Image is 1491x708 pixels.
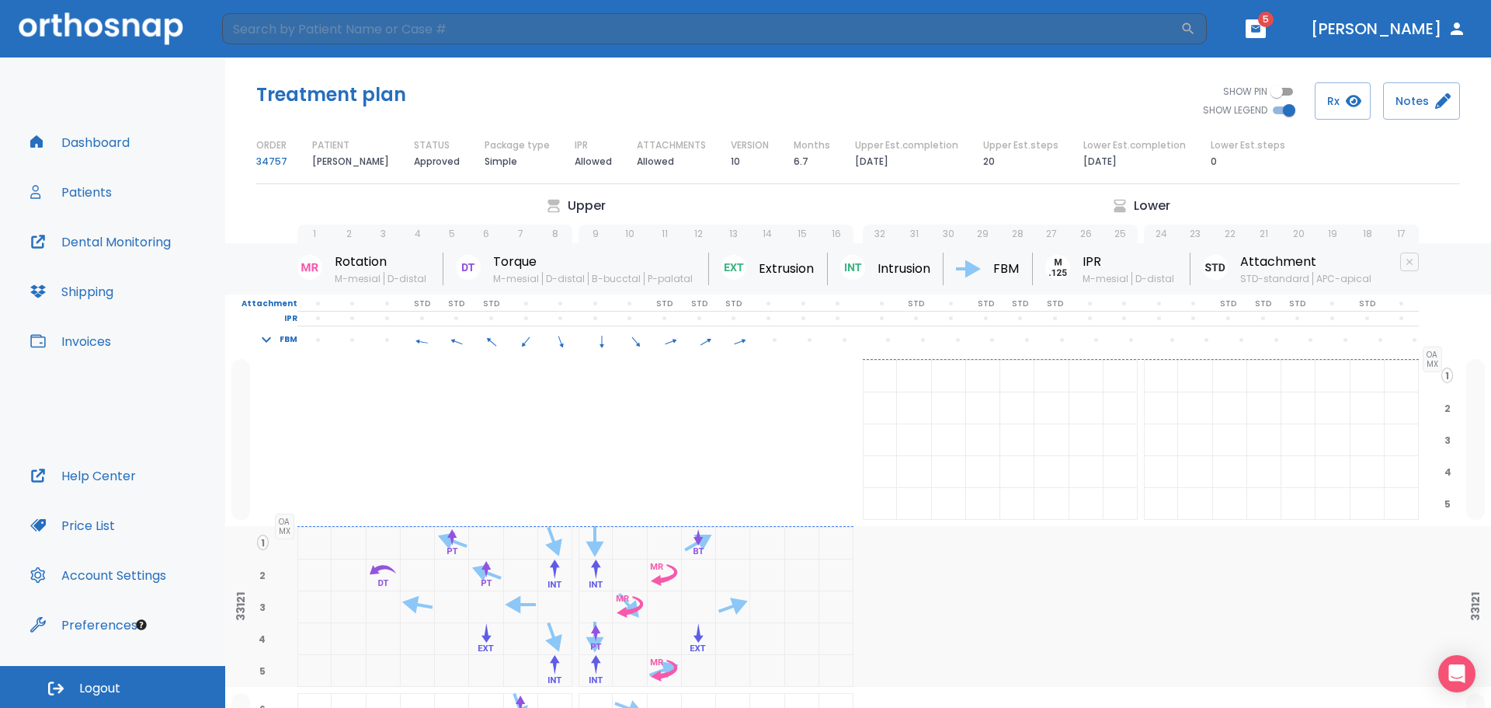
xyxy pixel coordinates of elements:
[1258,12,1274,27] span: 5
[1211,152,1217,171] p: 0
[798,227,807,241] p: 15
[1441,433,1454,447] span: 3
[544,333,579,347] span: 160°
[575,152,612,171] p: Allowed
[384,272,429,285] span: D-distal
[1359,297,1375,311] p: STD
[257,535,269,550] span: 1
[493,272,542,285] span: M-mesial
[983,138,1058,152] p: Upper Est.steps
[731,138,769,152] p: VERSION
[1441,401,1454,415] span: 2
[21,273,123,310] button: Shipping
[1156,227,1167,241] p: 24
[593,227,599,241] p: 9
[644,272,696,285] span: P-palatal
[21,606,147,643] button: Preferences
[313,227,316,241] p: 1
[1083,272,1131,285] span: M-mesial
[568,197,606,215] p: Upper
[575,138,588,152] p: IPR
[381,227,386,241] p: 3
[79,680,120,697] span: Logout
[449,227,455,241] p: 5
[1441,368,1453,383] span: 1
[878,260,930,278] p: Intrusion
[19,12,183,44] img: Orthosnap
[256,664,269,678] span: 5
[874,227,885,241] p: 32
[21,457,145,494] button: Help Center
[978,297,994,311] p: STD
[1441,465,1455,479] span: 4
[1046,227,1057,241] p: 27
[1080,227,1092,241] p: 26
[654,333,689,347] span: 70°
[910,227,919,241] p: 31
[1383,82,1460,120] button: Notes
[483,227,489,241] p: 6
[21,556,176,594] button: Account Settings
[474,333,509,347] span: 310°
[405,333,440,347] span: 280°
[440,333,474,347] span: 290°
[1114,227,1126,241] p: 25
[1441,497,1454,511] span: 5
[794,138,830,152] p: Months
[794,152,808,171] p: 6.7
[1260,227,1268,241] p: 21
[485,138,550,152] p: Package type
[1012,297,1028,311] p: STD
[725,297,742,311] p: STD
[21,507,124,544] button: Price List
[21,173,121,211] button: Patients
[312,138,349,152] p: PATIENT
[21,223,180,260] button: Dental Monitoring
[855,138,958,152] p: Upper Est.completion
[993,260,1019,278] p: FBM
[943,227,954,241] p: 30
[637,138,706,152] p: ATTACHMENTS
[414,152,460,171] p: Approved
[691,297,707,311] p: STD
[552,227,558,241] p: 8
[1438,655,1475,692] div: Open Intercom Messenger
[1289,297,1305,311] p: STD
[1223,85,1267,99] span: SHOW PIN
[1240,272,1312,285] span: STD-standard
[832,227,841,241] p: 16
[483,297,499,311] p: STD
[21,124,139,161] a: Dashboard
[908,297,924,311] p: STD
[1211,138,1285,152] p: Lower Est.steps
[256,138,287,152] p: ORDER
[1312,272,1375,285] span: APC-apical
[977,227,989,241] p: 29
[509,333,544,347] span: 220°
[414,297,430,311] p: STD
[1363,227,1372,241] p: 18
[414,138,450,152] p: STATUS
[256,152,287,171] a: 34757
[1190,227,1201,241] p: 23
[694,227,703,241] p: 12
[1315,82,1371,120] button: Rx
[625,227,634,241] p: 10
[688,333,723,347] span: 60°
[1255,297,1271,311] p: STD
[493,253,696,271] p: Torque
[225,312,297,326] p: IPR
[256,568,269,582] span: 2
[1083,152,1117,171] p: [DATE]
[662,227,668,241] p: 11
[225,297,297,311] p: Attachment
[21,323,120,360] a: Invoices
[763,227,772,241] p: 14
[637,152,674,171] p: Allowed
[1012,227,1024,241] p: 28
[312,152,389,171] p: [PERSON_NAME]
